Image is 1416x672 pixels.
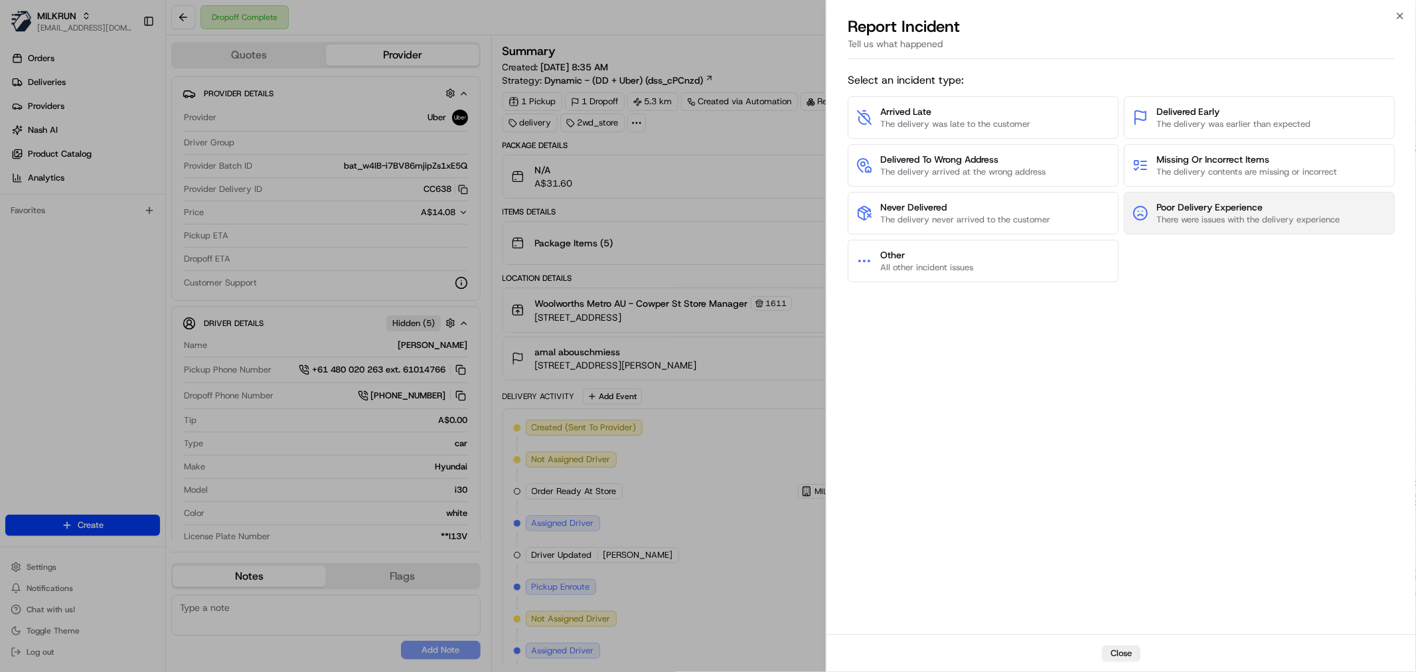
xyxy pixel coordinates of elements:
[880,153,1046,166] span: Delivered To Wrong Address
[848,144,1119,187] button: Delivered To Wrong AddressThe delivery arrived at the wrong address
[880,118,1030,130] span: The delivery was late to the customer
[880,262,973,274] span: All other incident issues
[880,248,973,262] span: Other
[880,105,1030,118] span: Arrived Late
[1124,192,1395,234] button: Poor Delivery ExperienceThere were issues with the delivery experience
[848,96,1119,139] button: Arrived LateThe delivery was late to the customer
[880,214,1050,226] span: The delivery never arrived to the customer
[848,192,1119,234] button: Never DeliveredThe delivery never arrived to the customer
[848,72,1395,88] span: Select an incident type:
[1156,105,1310,118] span: Delivered Early
[1124,144,1395,187] button: Missing Or Incorrect ItemsThe delivery contents are missing or incorrect
[1156,201,1340,214] span: Poor Delivery Experience
[880,201,1050,214] span: Never Delivered
[848,240,1119,282] button: OtherAll other incident issues
[1156,153,1337,166] span: Missing Or Incorrect Items
[1102,645,1141,661] button: Close
[1156,118,1310,130] span: The delivery was earlier than expected
[848,16,960,37] p: Report Incident
[848,37,1395,59] div: Tell us what happened
[1156,166,1337,178] span: The delivery contents are missing or incorrect
[1124,96,1395,139] button: Delivered EarlyThe delivery was earlier than expected
[1156,214,1340,226] span: There were issues with the delivery experience
[880,166,1046,178] span: The delivery arrived at the wrong address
